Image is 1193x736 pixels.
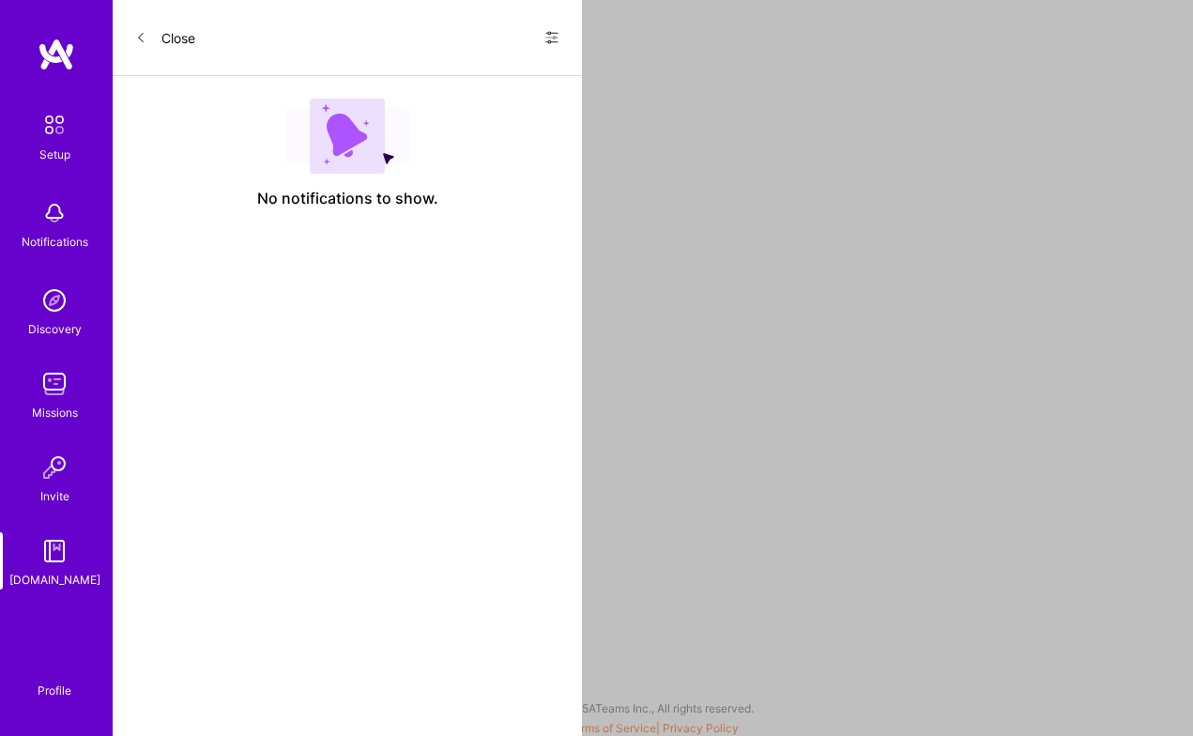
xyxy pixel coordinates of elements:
[38,38,75,71] img: logo
[285,99,409,174] img: empty
[22,232,88,252] div: Notifications
[9,570,100,590] div: [DOMAIN_NAME]
[28,319,82,339] div: Discovery
[36,365,73,403] img: teamwork
[36,449,73,486] img: Invite
[36,532,73,570] img: guide book
[38,681,71,698] div: Profile
[40,486,69,506] div: Invite
[36,194,73,232] img: bell
[39,145,70,164] div: Setup
[32,403,78,422] div: Missions
[36,282,73,319] img: discovery
[31,661,78,698] a: Profile
[135,23,195,53] button: Close
[257,189,438,208] span: No notifications to show.
[35,105,74,145] img: setup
